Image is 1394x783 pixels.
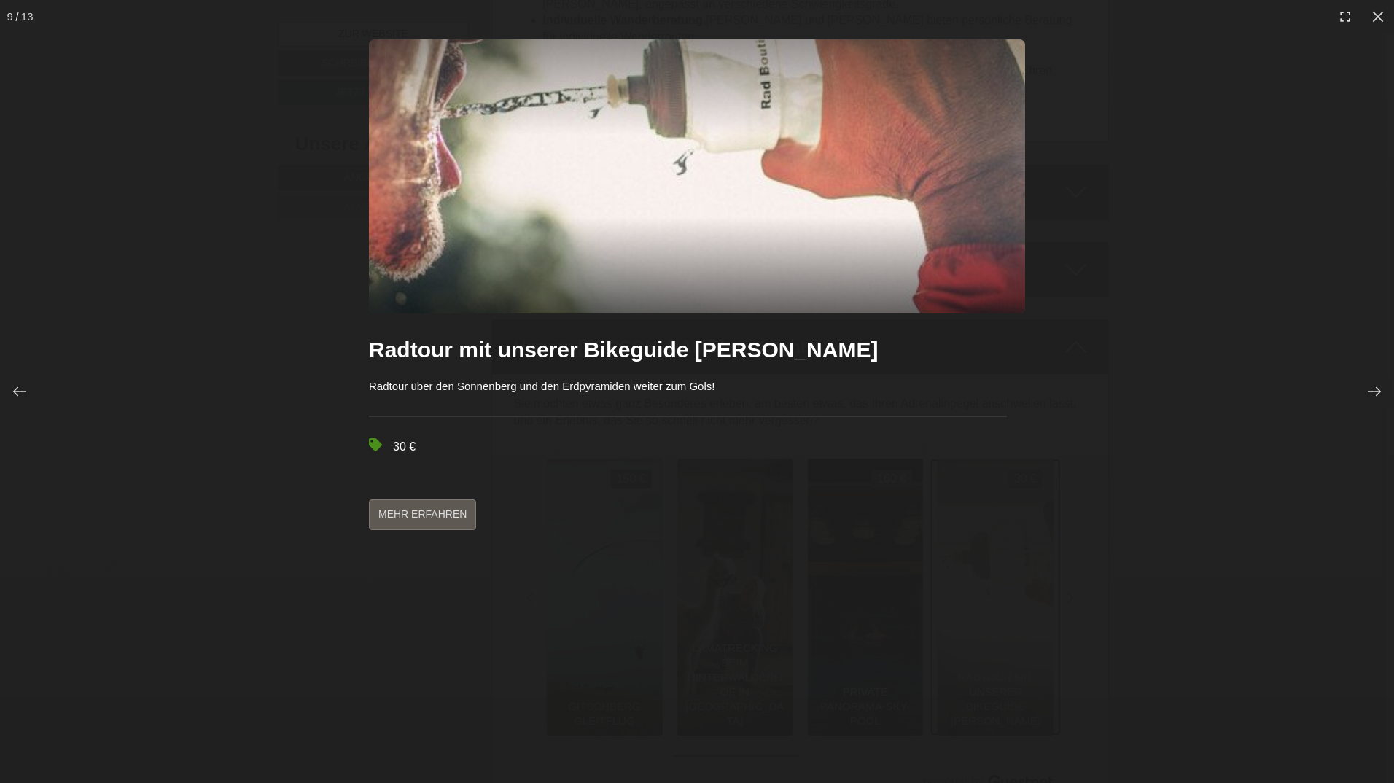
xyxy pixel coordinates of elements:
[1337,354,1394,429] div: Next slide
[7,9,12,24] span: 9
[369,335,1007,364] h2: Radtour mit unserer Bikeguide [PERSON_NAME]
[369,378,1007,394] p: Radtour über den Sonnenberg und den Erdpyramiden weiter zum Gols!
[21,9,34,24] div: 13
[369,439,1007,456] div: 30 €
[369,39,1025,313] img: 65cf7ceb1b8cfMKc170830DI7R7933178.jpg
[369,499,476,530] a: Mehr erfahren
